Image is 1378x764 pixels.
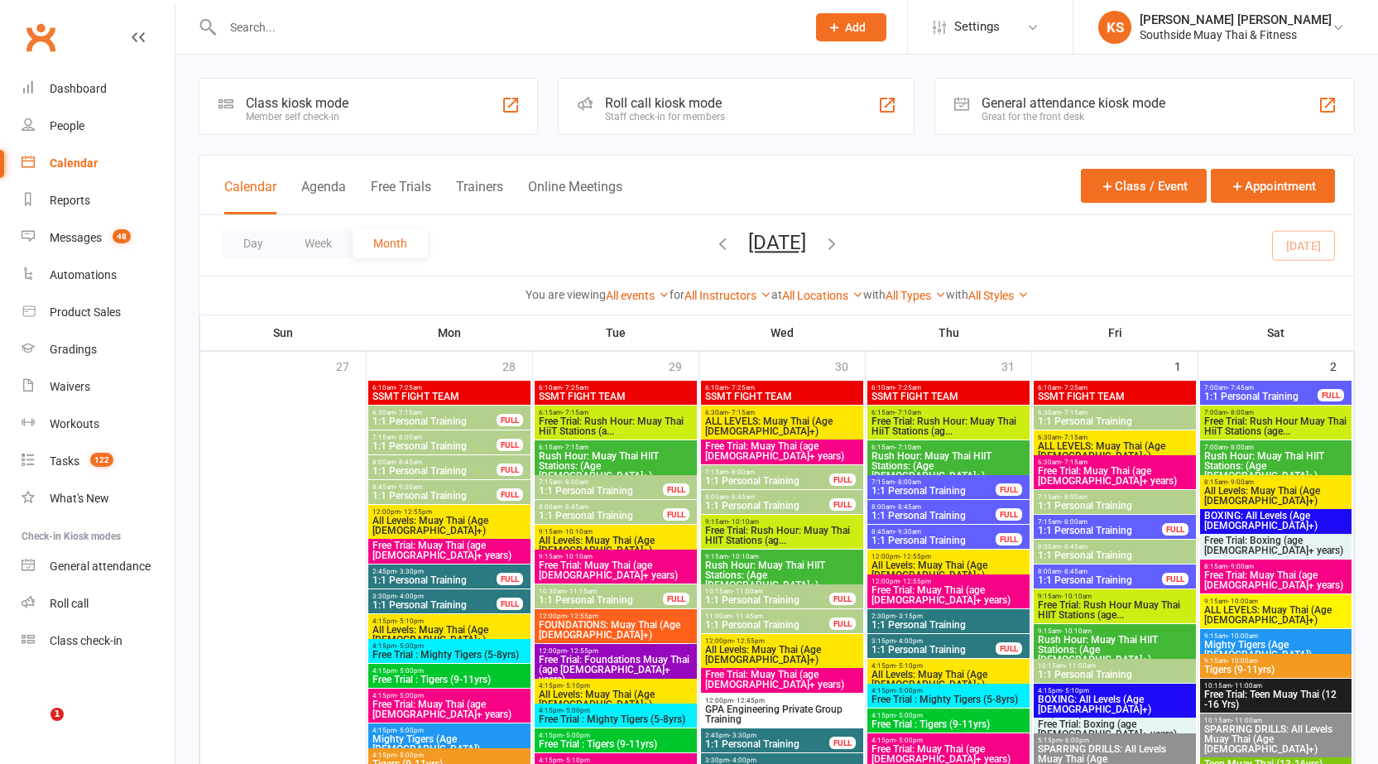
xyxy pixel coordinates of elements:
[704,441,860,461] span: Free Trial: Muay Thai (age [DEMOGRAPHIC_DATA]+ years)
[1227,657,1258,665] span: - 10:00am
[372,593,497,600] span: 3:30pm
[538,503,664,511] span: 8:00am
[704,468,830,476] span: 7:15am
[538,478,664,486] span: 7:15am
[968,289,1029,302] a: All Styles
[1203,690,1348,709] span: Free Trial: Teen Muay Thai (12 -16 Yrs)
[704,560,860,590] span: Rush Hour: Muay Thai HIIT Stations: (Age [DEMOGRAPHIC_DATA]+)
[704,518,860,526] span: 9:15am
[863,288,886,301] strong: with
[704,526,860,545] span: Free Trial: Rush Hour: Muay Thai HIIT Stations (ag...
[871,416,1026,436] span: Free Trial: Rush Hour: Muay Thai HiiT Stations (ag...
[1140,12,1332,27] div: [PERSON_NAME] [PERSON_NAME]
[1037,550,1193,560] span: 1:1 Personal Training
[1227,598,1258,605] span: - 10:00am
[1203,536,1348,555] span: Free Trial: Boxing (age [DEMOGRAPHIC_DATA]+ years)
[871,528,996,536] span: 8:45am
[982,95,1165,111] div: General attendance kiosk mode
[1227,409,1254,416] span: - 8:00am
[113,229,131,243] span: 48
[1162,523,1188,536] div: FULL
[1203,444,1348,451] span: 7:00am
[1037,687,1193,694] span: 4:15pm
[728,409,755,416] span: - 7:15am
[886,289,946,302] a: All Types
[895,662,923,670] span: - 5:10pm
[50,454,79,468] div: Tasks
[895,384,921,392] span: - 7:25am
[669,352,699,379] div: 29
[372,466,497,476] span: 1:1 Personal Training
[246,111,348,123] div: Member self check-in
[17,708,56,747] iframe: Intercom live chat
[1061,593,1092,600] span: - 10:10am
[954,8,1000,46] span: Settings
[871,486,996,496] span: 1:1 Personal Training
[1330,352,1353,379] div: 2
[50,194,90,207] div: Reports
[90,453,113,467] span: 122
[497,439,523,451] div: FULL
[728,493,755,501] span: - 8:45am
[1203,682,1348,690] span: 10:15am
[1318,389,1344,401] div: FULL
[1227,632,1258,640] span: - 10:00am
[1037,526,1163,536] span: 1:1 Personal Training
[396,642,424,650] span: - 5:00pm
[1227,384,1254,392] span: - 7:45am
[982,111,1165,123] div: Great for the front desk
[1037,635,1193,665] span: Rush Hour: Muay Thai HIIT Stations: (Age [DEMOGRAPHIC_DATA]+)
[733,637,765,645] span: - 12:55pm
[1203,486,1348,506] span: All Levels: Muay Thai (Age [DEMOGRAPHIC_DATA]+)
[670,288,684,301] strong: for
[1037,501,1193,511] span: 1:1 Personal Training
[1037,593,1193,600] span: 9:15am
[301,179,346,214] button: Agenda
[771,288,782,301] strong: at
[895,613,923,620] span: - 3:15pm
[22,585,175,622] a: Roll call
[497,488,523,501] div: FULL
[562,478,588,486] span: - 8:00am
[50,560,151,573] div: General attendance
[663,483,689,496] div: FULL
[22,406,175,443] a: Workouts
[704,620,830,630] span: 1:1 Personal Training
[871,392,1026,401] span: SSMT FIGHT TEAM
[1061,384,1088,392] span: - 7:25am
[704,613,830,620] span: 11:00am
[562,503,588,511] span: - 8:45am
[1037,600,1193,620] span: Free Trial: Rush Hour Muay Thai HIIT Stations (age...
[372,384,527,392] span: 6:10am
[704,501,830,511] span: 1:1 Personal Training
[871,613,1026,620] span: 2:30pm
[946,288,968,301] strong: with
[704,493,830,501] span: 8:00am
[871,384,1026,392] span: 6:10am
[50,492,109,505] div: What's New
[50,417,99,430] div: Workouts
[871,451,1026,481] span: Rush Hour: Muay Thai HIIT Stations: (Age [DEMOGRAPHIC_DATA]+)
[372,575,497,585] span: 1:1 Personal Training
[538,560,694,580] span: Free Trial: Muay Thai (age [DEMOGRAPHIC_DATA]+ years)
[704,588,830,595] span: 10:15am
[871,560,1026,580] span: All Levels: Muay Thai (Age [DEMOGRAPHIC_DATA]+)
[1203,563,1348,570] span: 8:15am
[996,533,1022,545] div: FULL
[456,179,503,214] button: Trainers
[396,459,422,466] span: - 8:45am
[871,637,996,645] span: 3:15pm
[538,553,694,560] span: 9:15am
[538,536,694,555] span: All Levels: Muay Thai (Age [DEMOGRAPHIC_DATA]+)
[218,16,795,39] input: Search...
[372,491,497,501] span: 1:1 Personal Training
[732,588,763,595] span: - 11:00am
[1037,662,1193,670] span: 10:15am
[829,593,856,605] div: FULL
[372,459,497,466] span: 8:00am
[1203,665,1348,675] span: Tigers (9-11yrs)
[336,352,366,379] div: 27
[1198,315,1354,350] th: Sat
[396,384,422,392] span: - 7:25am
[871,620,1026,630] span: 1:1 Personal Training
